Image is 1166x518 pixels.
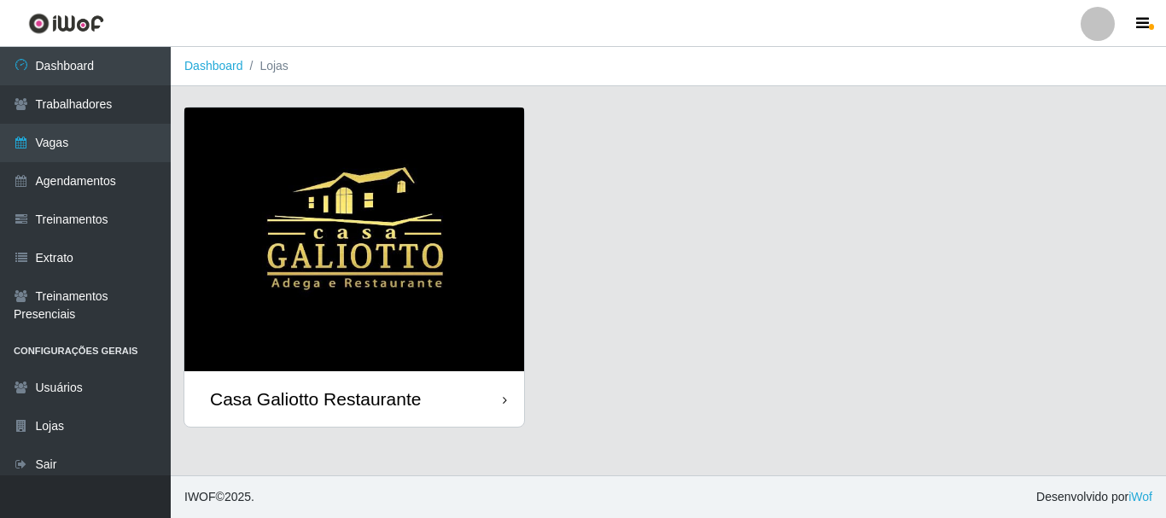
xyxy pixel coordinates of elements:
span: IWOF [184,490,216,503]
span: © 2025 . [184,488,254,506]
a: iWof [1128,490,1152,503]
a: Dashboard [184,59,243,73]
div: Casa Galiotto Restaurante [210,388,421,410]
a: Casa Galiotto Restaurante [184,108,524,427]
img: CoreUI Logo [28,13,104,34]
li: Lojas [243,57,289,75]
nav: breadcrumb [171,47,1166,86]
img: cardImg [184,108,524,371]
span: Desenvolvido por [1036,488,1152,506]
